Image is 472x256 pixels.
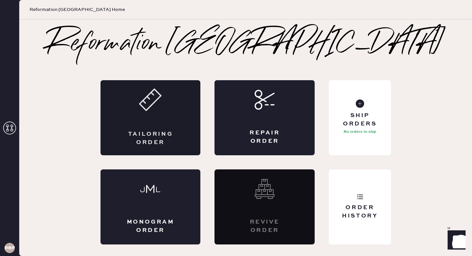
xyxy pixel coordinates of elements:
div: Order History [334,204,386,220]
div: Tailoring Order [126,130,175,146]
div: Repair Order [240,129,289,145]
div: Monogram Order [126,218,175,234]
h3: RBPA [4,246,15,250]
span: Reformation [GEOGRAPHIC_DATA] Home [30,6,125,13]
div: Interested? Contact us at care@hemster.co [214,169,315,244]
p: No orders to ship [344,128,376,136]
iframe: Front Chat [441,227,469,255]
div: Ship Orders [334,112,386,128]
div: Revive order [240,218,289,234]
h2: Reformation [GEOGRAPHIC_DATA] [47,31,444,57]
